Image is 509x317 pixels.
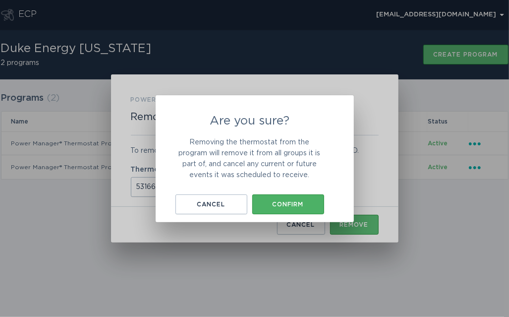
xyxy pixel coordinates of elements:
h2: Are you sure? [175,115,324,127]
button: Confirm [252,194,324,214]
p: Removing the thermostat from the program will remove it from all groups it is part of, and cancel... [175,137,324,181]
div: Cancel [180,201,242,207]
div: Are you sure? [156,95,354,222]
div: Confirm [257,201,319,207]
button: Cancel [175,194,247,214]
